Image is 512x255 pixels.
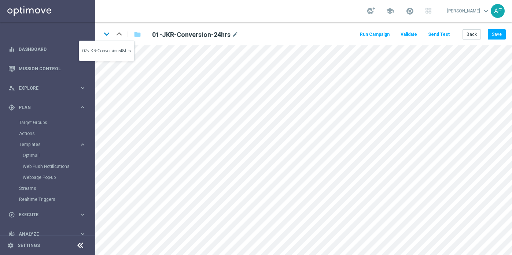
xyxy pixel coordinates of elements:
[23,153,76,158] a: Optimail
[19,86,79,90] span: Explore
[19,120,76,125] a: Target Groups
[133,29,142,40] button: folder
[488,29,506,40] button: Save
[19,142,86,147] button: Templates keyboard_arrow_right
[19,105,79,110] span: Plan
[446,5,491,16] a: [PERSON_NAME]keyboard_arrow_down
[101,29,112,40] i: keyboard_arrow_down
[482,7,490,15] span: keyboard_arrow_down
[134,30,141,39] i: folder
[19,194,95,205] div: Realtime Triggers
[8,104,15,111] i: gps_fixed
[19,196,76,202] a: Realtime Triggers
[399,30,418,40] button: Validate
[8,85,79,91] div: Explore
[19,131,76,136] a: Actions
[232,30,239,39] i: mode_edit
[19,142,72,147] span: Templates
[8,66,86,72] button: Mission Control
[23,175,76,180] a: Webpage Pop-up
[8,46,15,53] i: equalizer
[18,243,40,248] a: Settings
[8,46,86,52] button: equalizer Dashboard
[23,150,95,161] div: Optimail
[19,232,79,236] span: Analyze
[8,231,79,237] div: Analyze
[8,104,79,111] div: Plan
[79,211,86,218] i: keyboard_arrow_right
[7,242,14,249] i: settings
[19,185,76,191] a: Streams
[152,30,231,39] h2: 01-JKR-Conversion-24hrs
[19,213,79,217] span: Execute
[19,139,95,183] div: Templates
[79,230,86,237] i: keyboard_arrow_right
[8,40,86,59] div: Dashboard
[8,59,86,78] div: Mission Control
[79,104,86,111] i: keyboard_arrow_right
[8,85,86,91] button: person_search Explore keyboard_arrow_right
[19,59,86,78] a: Mission Control
[386,7,394,15] span: school
[23,161,95,172] div: Web Push Notifications
[359,30,391,40] button: Run Campaign
[19,40,86,59] a: Dashboard
[19,142,79,147] div: Templates
[8,211,15,218] i: play_circle_outline
[401,32,417,37] span: Validate
[79,85,86,91] i: keyboard_arrow_right
[8,231,15,237] i: track_changes
[491,4,505,18] div: AF
[8,231,86,237] button: track_changes Analyze keyboard_arrow_right
[23,172,95,183] div: Webpage Pop-up
[8,85,15,91] i: person_search
[427,30,451,40] button: Send Test
[463,29,481,40] button: Back
[19,183,95,194] div: Streams
[8,211,79,218] div: Execute
[8,105,86,110] button: gps_fixed Plan keyboard_arrow_right
[23,164,76,169] a: Web Push Notifications
[79,141,86,148] i: keyboard_arrow_right
[8,212,86,218] button: play_circle_outline Execute keyboard_arrow_right
[19,117,95,128] div: Target Groups
[19,128,95,139] div: Actions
